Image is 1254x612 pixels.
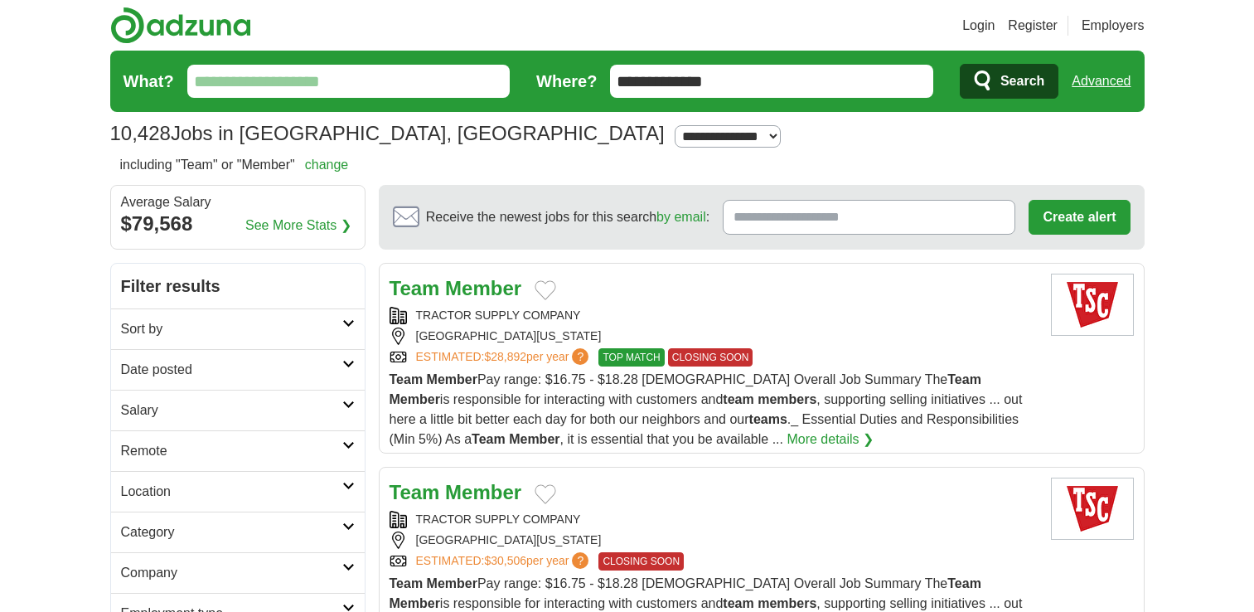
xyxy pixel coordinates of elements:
[245,216,351,236] a: See More Stats ❯
[536,69,597,94] label: Where?
[121,319,342,339] h2: Sort by
[962,16,995,36] a: Login
[110,7,251,44] img: Adzuna logo
[484,350,526,363] span: $28,892
[390,372,424,386] strong: Team
[390,392,440,406] strong: Member
[390,576,424,590] strong: Team
[121,360,342,380] h2: Date posted
[598,348,664,367] span: TOP MATCH
[390,481,522,503] a: Team Member
[121,209,355,239] div: $79,568
[390,277,522,299] a: Team Member
[121,401,342,420] h2: Salary
[123,69,174,94] label: What?
[390,372,1023,446] span: Pay range: $16.75 - $18.28 [DEMOGRAPHIC_DATA] Overall Job Summary The is responsible for interact...
[111,552,365,593] a: Company
[1051,274,1134,336] img: Tractor Supply logo
[111,512,365,552] a: Category
[484,554,526,567] span: $30,506
[668,348,753,367] span: CLOSING SOON
[390,277,440,299] strong: Team
[598,552,684,571] span: CLOSING SOON
[121,196,355,209] div: Average Salary
[121,482,342,502] h2: Location
[416,512,581,526] a: TRACTOR SUPPLY COMPANY
[390,532,1038,549] div: [GEOGRAPHIC_DATA][US_STATE]
[427,372,477,386] strong: Member
[390,481,440,503] strong: Team
[121,522,342,542] h2: Category
[111,471,365,512] a: Location
[1000,65,1044,98] span: Search
[111,264,365,308] h2: Filter results
[1029,200,1130,235] button: Create alert
[121,563,342,583] h2: Company
[572,348,588,365] span: ?
[509,432,559,446] strong: Member
[472,432,506,446] strong: Team
[572,552,588,569] span: ?
[111,349,365,390] a: Date posted
[426,207,709,227] span: Receive the newest jobs for this search :
[111,430,365,471] a: Remote
[416,308,581,322] a: TRACTOR SUPPLY COMPANY
[445,481,521,503] strong: Member
[110,119,171,148] span: 10,428
[390,328,1038,345] div: [GEOGRAPHIC_DATA][US_STATE]
[656,210,706,224] a: by email
[758,596,816,610] strong: members
[1008,16,1058,36] a: Register
[390,596,440,610] strong: Member
[427,576,477,590] strong: Member
[111,308,365,349] a: Sort by
[110,122,665,144] h1: Jobs in [GEOGRAPHIC_DATA], [GEOGRAPHIC_DATA]
[121,441,342,461] h2: Remote
[120,155,349,175] h2: including "Team" or "Member"
[947,576,981,590] strong: Team
[416,348,593,367] a: ESTIMATED:$28,892per year?
[787,430,874,449] a: More details ❯
[758,392,816,406] strong: members
[445,277,521,299] strong: Member
[723,392,753,406] strong: team
[111,390,365,430] a: Salary
[305,158,349,172] a: change
[723,596,753,610] strong: team
[947,372,981,386] strong: Team
[1051,478,1134,540] img: Tractor Supply logo
[535,484,556,504] button: Add to favorite jobs
[960,64,1058,99] button: Search
[749,412,787,426] strong: teams
[1072,65,1131,98] a: Advanced
[535,280,556,300] button: Add to favorite jobs
[1082,16,1145,36] a: Employers
[416,552,593,571] a: ESTIMATED:$30,506per year?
